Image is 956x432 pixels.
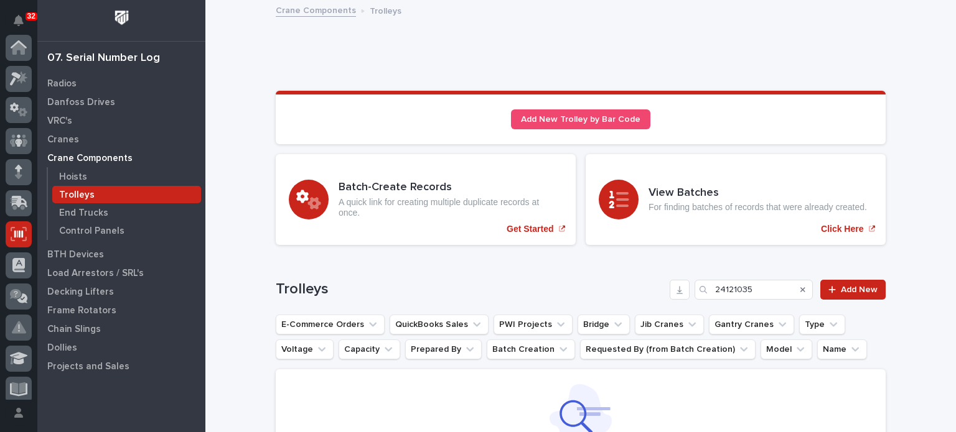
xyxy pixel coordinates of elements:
a: Radios [37,74,205,93]
div: 07. Serial Number Log [47,52,160,65]
p: A quick link for creating multiple duplicate records at once. [339,197,563,218]
h1: Trolleys [276,280,665,298]
p: Click Here [821,224,863,234]
img: Workspace Logo [110,6,133,29]
button: Name [817,339,867,359]
a: Trolleys [48,186,205,203]
a: End Trucks [48,204,205,221]
p: For finding batches of records that were already created. [649,202,867,213]
input: Search [695,280,813,300]
button: Gantry Cranes [709,315,794,334]
h3: Batch-Create Records [339,181,563,195]
a: Dollies [37,338,205,357]
button: Type [799,315,845,334]
button: E-Commerce Orders [276,315,385,334]
p: Radios [47,78,77,90]
span: Add New [841,285,878,294]
p: Decking Lifters [47,287,114,298]
a: Control Panels [48,222,205,239]
p: Load Arrestors / SRL's [47,268,144,279]
h3: View Batches [649,186,867,200]
p: Crane Components [47,153,133,164]
p: Cranes [47,134,79,145]
p: Projects and Sales [47,361,129,372]
a: Crane Components [276,2,356,17]
span: Add New Trolley by Bar Code [521,115,640,124]
p: Dollies [47,342,77,354]
p: BTH Devices [47,249,104,260]
a: Danfoss Drives [37,93,205,111]
button: Prepared By [405,339,482,359]
button: QuickBooks Sales [390,315,489,334]
button: Requested By (from Batch Creation) [580,339,756,359]
a: Crane Components [37,149,205,167]
button: Jib Cranes [635,315,704,334]
a: Load Arrestors / SRL's [37,264,205,282]
a: BTH Devices [37,245,205,264]
button: Capacity [339,339,400,359]
p: VRC's [47,116,72,127]
p: 32 [27,12,35,21]
p: Chain Slings [47,324,101,335]
a: Add New [820,280,886,300]
button: Bridge [578,315,630,334]
button: PWI Projects [494,315,573,334]
a: Frame Rotators [37,301,205,319]
a: Chain Slings [37,319,205,338]
div: Notifications32 [16,15,32,35]
p: Control Panels [59,226,124,237]
a: Hoists [48,168,205,185]
p: Danfoss Drives [47,97,115,108]
a: Decking Lifters [37,282,205,301]
a: Cranes [37,130,205,149]
button: Model [761,339,812,359]
p: Trolleys [370,3,401,17]
a: Projects and Sales [37,357,205,375]
a: Get Started [276,154,576,245]
button: Batch Creation [487,339,575,359]
p: Frame Rotators [47,305,116,316]
p: Trolleys [59,190,95,201]
p: Hoists [59,172,87,183]
button: Notifications [6,7,32,34]
a: VRC's [37,111,205,130]
button: Voltage [276,339,334,359]
p: End Trucks [59,208,108,219]
a: Click Here [586,154,886,245]
p: Get Started [507,224,553,234]
a: Add New Trolley by Bar Code [511,109,650,129]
